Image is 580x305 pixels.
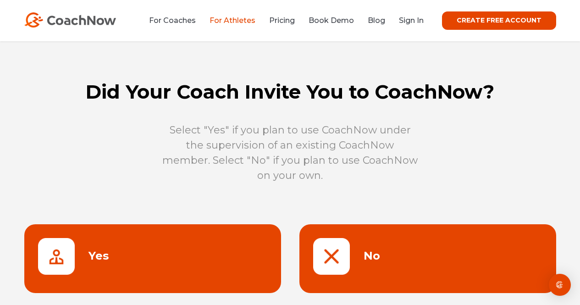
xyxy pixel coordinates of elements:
[368,16,385,25] a: Blog
[210,16,255,25] a: For Athletes
[442,11,556,30] a: CREATE FREE ACCOUNT
[15,80,565,104] h1: Did Your Coach Invite You to CoachNow?
[24,12,116,28] img: CoachNow Logo
[399,16,424,25] a: Sign In
[162,122,419,183] p: Select "Yes" if you plan to use CoachNow under the supervision of an existing CoachNow member. Se...
[269,16,295,25] a: Pricing
[309,16,354,25] a: Book Demo
[149,16,196,25] a: For Coaches
[549,274,571,296] div: Open Intercom Messenger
